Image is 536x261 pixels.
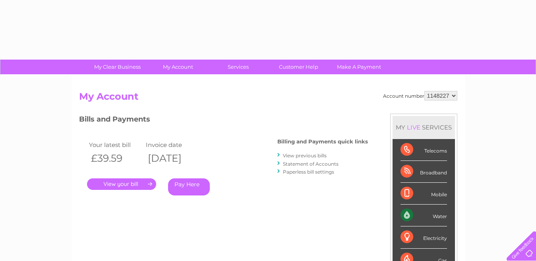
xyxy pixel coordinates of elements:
[401,205,447,226] div: Water
[393,116,455,139] div: MY SERVICES
[168,178,210,195] a: Pay Here
[85,60,150,74] a: My Clear Business
[145,60,211,74] a: My Account
[277,139,368,145] h4: Billing and Payments quick links
[266,60,331,74] a: Customer Help
[405,124,422,131] div: LIVE
[87,150,144,166] th: £39.59
[79,114,368,128] h3: Bills and Payments
[283,153,327,159] a: View previous bills
[326,60,392,74] a: Make A Payment
[383,91,457,101] div: Account number
[401,139,447,161] div: Telecoms
[87,178,156,190] a: .
[401,226,447,248] div: Electricity
[283,161,339,167] a: Statement of Accounts
[401,161,447,183] div: Broadband
[144,139,201,150] td: Invoice date
[144,150,201,166] th: [DATE]
[87,139,144,150] td: Your latest bill
[401,183,447,205] div: Mobile
[205,60,271,74] a: Services
[79,91,457,106] h2: My Account
[283,169,334,175] a: Paperless bill settings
